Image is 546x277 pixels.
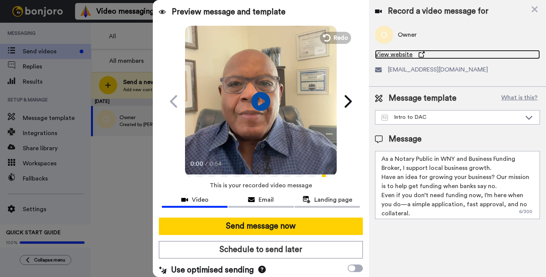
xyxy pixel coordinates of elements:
span: Landing page [314,195,352,204]
span: Video [192,195,209,204]
a: View website [375,50,540,59]
button: What is this? [499,93,540,104]
span: Email [259,195,274,204]
span: This is your recorded video message [210,177,312,194]
span: [EMAIL_ADDRESS][DOMAIN_NAME] [388,65,488,74]
span: Message template [389,93,457,104]
textarea: As a Notary Public in WNY and Business Funding Broker, I support local business growth. Have an i... [375,151,540,219]
span: 0:00 [190,159,204,168]
span: 0:54 [209,159,223,168]
img: Message-temps.svg [381,115,388,121]
span: Use optimised sending [171,265,254,276]
span: Message [389,134,422,145]
span: / [205,159,208,168]
button: Send message now [159,218,363,235]
div: Intro to DAC [381,114,521,121]
span: View website [375,50,413,59]
button: Schedule to send later [159,241,363,258]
